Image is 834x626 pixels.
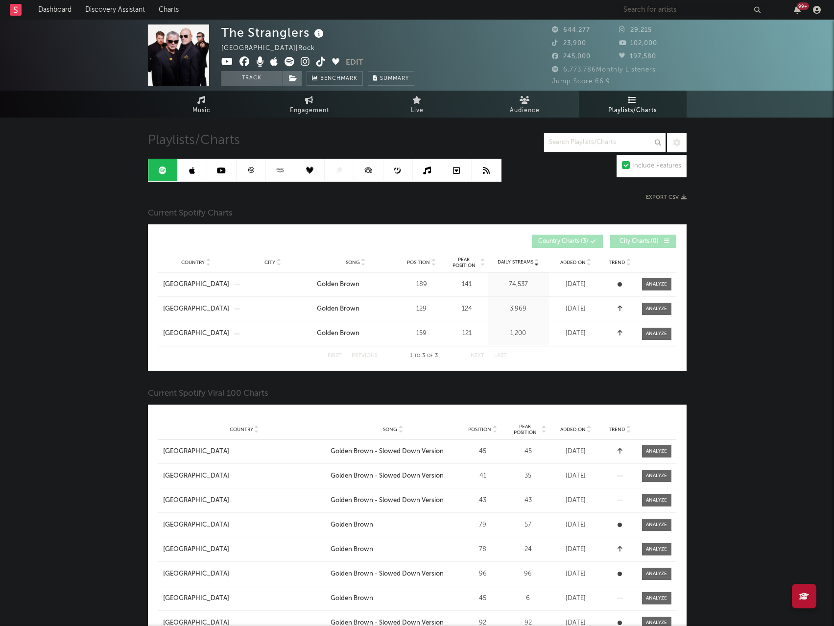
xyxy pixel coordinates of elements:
div: 141 [449,280,485,289]
div: [DATE] [551,496,600,506]
button: Track [221,71,283,86]
div: 79 [461,520,505,530]
a: Golden Brown - Slowed Down Version [331,471,456,481]
div: [DATE] [551,304,600,314]
div: Golden Brown - Slowed Down Version [331,471,444,481]
button: 99+ [794,6,801,14]
span: Daily Streams [498,259,533,266]
a: Audience [471,91,579,118]
span: Peak Position [449,257,479,268]
div: 124 [449,304,485,314]
div: [GEOGRAPHIC_DATA] [163,569,229,579]
div: 99 + [797,2,809,10]
div: [DATE] [551,545,600,554]
div: Golden Brown [331,520,373,530]
span: Engagement [290,105,329,117]
div: 45 [461,447,505,457]
div: 74,537 [490,280,547,289]
div: 35 [510,471,547,481]
div: [GEOGRAPHIC_DATA] [163,447,229,457]
div: 159 [400,329,444,338]
span: 644,277 [552,27,590,33]
div: 121 [449,329,485,338]
div: [GEOGRAPHIC_DATA] [163,545,229,554]
div: Golden Brown [317,329,359,338]
a: [GEOGRAPHIC_DATA] [163,304,229,314]
a: [GEOGRAPHIC_DATA] [163,520,326,530]
span: Country [230,427,253,433]
a: [GEOGRAPHIC_DATA] [163,447,326,457]
a: Golden Brown - Slowed Down Version [331,447,456,457]
div: 189 [400,280,444,289]
span: Peak Position [510,424,541,435]
div: [GEOGRAPHIC_DATA] [163,520,229,530]
a: Golden Brown [331,545,456,554]
div: Golden Brown [331,594,373,603]
a: [GEOGRAPHIC_DATA] [163,496,326,506]
span: Benchmark [320,73,357,85]
div: [DATE] [551,569,600,579]
a: Playlists/Charts [579,91,687,118]
a: [GEOGRAPHIC_DATA] [163,545,326,554]
span: Current Spotify Viral 100 Charts [148,388,268,400]
a: Golden Brown [317,280,395,289]
div: [GEOGRAPHIC_DATA] [163,471,229,481]
span: Country [181,260,205,265]
span: of [427,354,433,358]
span: Position [468,427,491,433]
div: Golden Brown - Slowed Down Version [331,569,444,579]
div: 96 [461,569,505,579]
div: [GEOGRAPHIC_DATA] [163,496,229,506]
div: Golden Brown - Slowed Down Version [331,447,444,457]
span: Trend [609,427,625,433]
span: City [264,260,275,265]
div: 6 [510,594,547,603]
div: 24 [510,545,547,554]
span: Current Spotify Charts [148,208,233,219]
a: Live [363,91,471,118]
a: Music [148,91,256,118]
div: 45 [510,447,547,457]
span: Summary [380,76,409,81]
div: [GEOGRAPHIC_DATA] [163,594,229,603]
div: 1,200 [490,329,547,338]
span: 29,215 [619,27,652,33]
div: The Stranglers [221,24,326,41]
a: Engagement [256,91,363,118]
span: Country Charts ( 3 ) [538,239,588,244]
span: Trend [609,260,625,265]
span: Audience [510,105,540,117]
span: 6,773,786 Monthly Listeners [552,67,656,73]
div: [DATE] [551,329,600,338]
div: Golden Brown [331,545,373,554]
button: Summary [368,71,414,86]
span: Music [192,105,211,117]
button: Export CSV [646,194,687,200]
button: Next [471,353,484,359]
a: [GEOGRAPHIC_DATA] [163,280,229,289]
button: Previous [352,353,378,359]
div: [DATE] [551,594,600,603]
button: First [328,353,342,359]
div: 43 [510,496,547,506]
div: Golden Brown - Slowed Down Version [331,496,444,506]
div: 45 [461,594,505,603]
div: 129 [400,304,444,314]
input: Search for artists [619,4,765,16]
a: [GEOGRAPHIC_DATA] [163,471,326,481]
span: Song [346,260,360,265]
a: [GEOGRAPHIC_DATA] [163,569,326,579]
a: Benchmark [307,71,363,86]
button: Last [494,353,507,359]
span: to [414,354,420,358]
div: 1 3 3 [397,350,451,362]
div: [DATE] [551,447,600,457]
a: Golden Brown [317,304,395,314]
span: Position [407,260,430,265]
div: 57 [510,520,547,530]
div: 41 [461,471,505,481]
button: Country Charts(3) [532,235,603,248]
span: Song [383,427,397,433]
